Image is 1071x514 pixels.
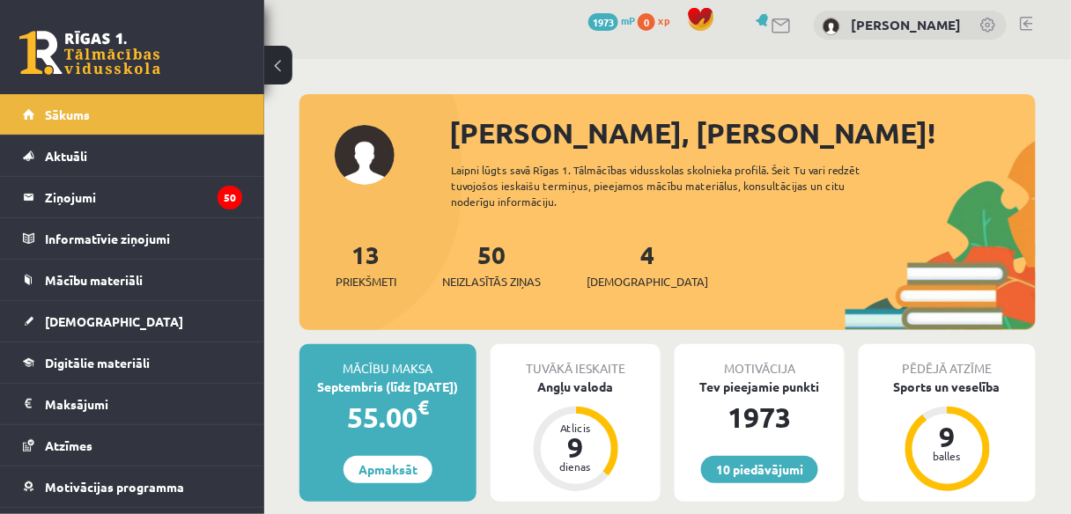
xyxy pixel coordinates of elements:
[23,177,242,217] a: Ziņojumi50
[859,378,1036,396] div: Sports un veselība
[823,18,840,35] img: Daniela Tarvāne
[45,106,90,122] span: Sākums
[218,186,242,209] i: 50
[45,148,87,164] span: Aktuāli
[587,273,708,290] span: [DEMOGRAPHIC_DATA]
[45,384,242,424] legend: Maksājumi
[417,394,429,420] span: €
[701,456,818,483] a: 10 piedāvājumi
[45,313,183,329] span: [DEMOGRAPHIC_DATA]
[19,31,160,75] a: Rīgas 1. Tālmācības vidusskola
[621,13,635,27] span: mP
[45,218,242,259] legend: Informatīvie ziņojumi
[23,425,242,466] a: Atzīmes
[45,177,242,217] legend: Ziņojumi
[451,162,893,209] div: Laipni lūgts savā Rīgas 1. Tālmācības vidusskolas skolnieka profilā. Šeit Tu vari redzēt tuvojošo...
[45,479,184,495] span: Motivācijas programma
[852,16,962,33] a: [PERSON_NAME]
[675,378,845,396] div: Tev pieejamie punkti
[23,94,242,135] a: Sākums
[343,456,432,483] a: Apmaksāt
[491,344,661,378] div: Tuvākā ieskaite
[45,437,92,453] span: Atzīmes
[675,396,845,438] div: 1973
[23,260,242,300] a: Mācību materiāli
[23,466,242,507] a: Motivācijas programma
[299,378,476,396] div: Septembris (līdz [DATE])
[491,378,661,494] a: Angļu valoda Atlicis 9 dienas
[45,272,143,288] span: Mācību materiāli
[442,239,541,290] a: 50Neizlasītās ziņas
[859,344,1036,378] div: Pēdējā atzīme
[658,13,669,27] span: xp
[921,422,974,451] div: 9
[550,461,602,472] div: dienas
[45,355,150,371] span: Digitālie materiāli
[442,273,541,290] span: Neizlasītās ziņas
[23,136,242,176] a: Aktuāli
[587,239,708,290] a: 4[DEMOGRAPHIC_DATA]
[449,112,1036,154] div: [PERSON_NAME], [PERSON_NAME]!
[299,396,476,438] div: 55.00
[23,384,242,424] a: Maksājumi
[336,273,396,290] span: Priekšmeti
[23,218,242,259] a: Informatīvie ziņojumi
[588,13,618,31] span: 1973
[675,344,845,378] div: Motivācija
[491,378,661,396] div: Angļu valoda
[23,301,242,341] a: [DEMOGRAPHIC_DATA]
[638,13,678,27] a: 0 xp
[550,422,602,433] div: Atlicis
[23,342,242,383] a: Digitālie materiāli
[550,433,602,461] div: 9
[921,451,974,461] div: balles
[336,239,396,290] a: 13Priekšmeti
[299,344,476,378] div: Mācību maksa
[588,13,635,27] a: 1973 mP
[859,378,1036,494] a: Sports un veselība 9 balles
[638,13,655,31] span: 0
